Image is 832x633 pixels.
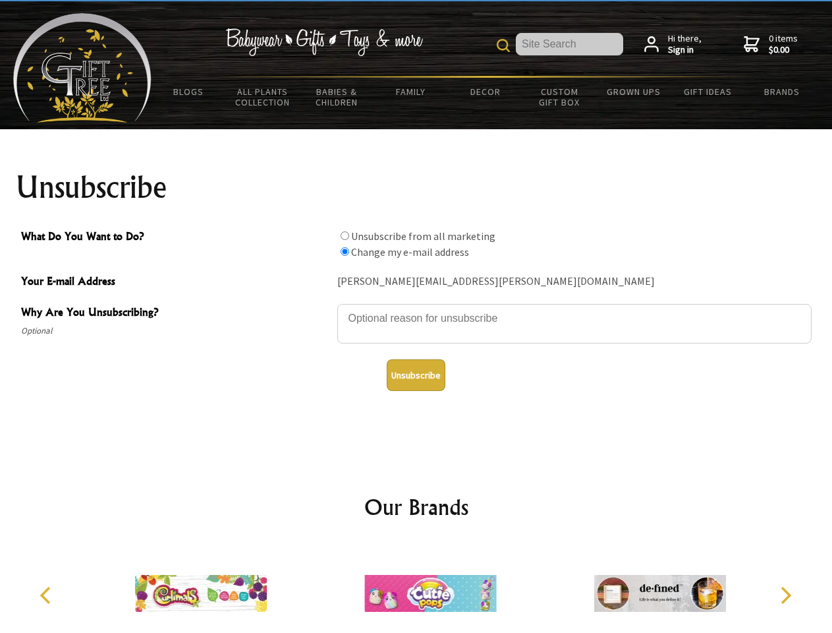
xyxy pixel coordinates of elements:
strong: $0.00 [769,44,798,56]
a: Hi there,Sign in [644,33,702,56]
a: Family [374,78,449,105]
textarea: Why Are You Unsubscribing? [337,304,812,344]
span: Hi there, [668,33,702,56]
a: Gift Ideas [671,78,745,105]
img: Babyware - Gifts - Toys and more... [13,13,152,123]
label: Change my e-mail address [351,245,469,258]
span: What Do You Want to Do? [21,228,331,247]
a: All Plants Collection [226,78,300,116]
input: What Do You Want to Do? [341,247,349,256]
strong: Sign in [668,44,702,56]
img: Babywear - Gifts - Toys & more [225,28,423,56]
span: Optional [21,323,331,339]
a: Decor [448,78,522,105]
a: Brands [745,78,819,105]
span: Why Are You Unsubscribing? [21,304,331,323]
a: Grown Ups [596,78,671,105]
label: Unsubscribe from all marketing [351,229,495,243]
a: 0 items$0.00 [744,33,798,56]
a: Babies & Children [300,78,374,116]
img: product search [497,39,510,52]
h2: Our Brands [26,491,806,523]
button: Next [771,581,800,610]
span: 0 items [769,32,798,56]
h1: Unsubscribe [16,171,817,203]
div: [PERSON_NAME][EMAIL_ADDRESS][PERSON_NAME][DOMAIN_NAME] [337,272,812,292]
input: Site Search [516,33,623,55]
button: Previous [33,581,62,610]
input: What Do You Want to Do? [341,231,349,240]
button: Unsubscribe [387,359,445,391]
span: Your E-mail Address [21,273,331,292]
a: Custom Gift Box [522,78,597,116]
a: BLOGS [152,78,226,105]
